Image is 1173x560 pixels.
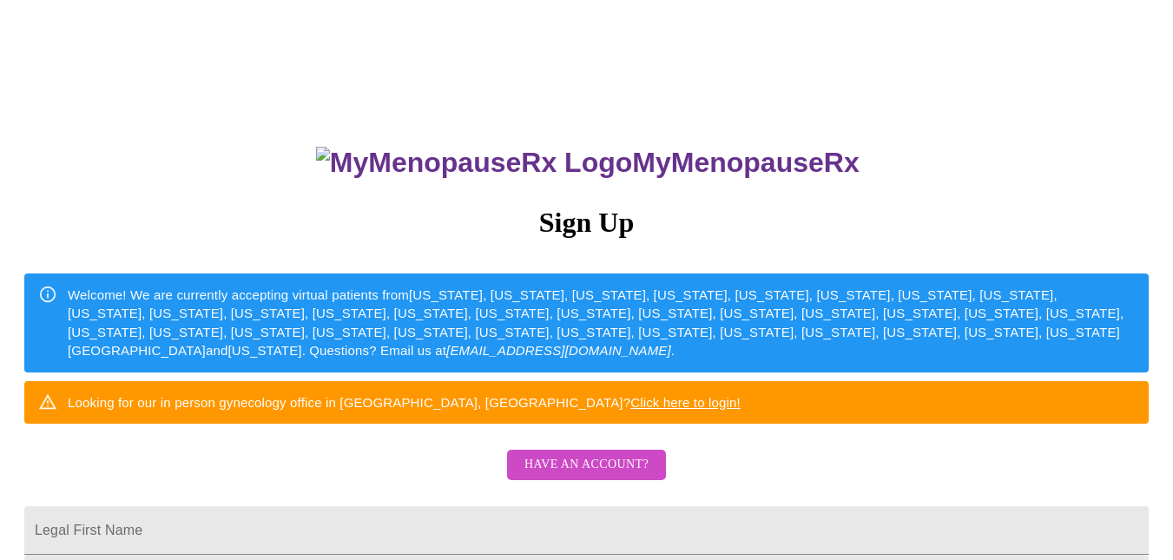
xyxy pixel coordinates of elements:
[316,147,632,179] img: MyMenopauseRx Logo
[68,279,1135,367] div: Welcome! We are currently accepting virtual patients from [US_STATE], [US_STATE], [US_STATE], [US...
[27,147,1150,179] h3: MyMenopauseRx
[524,454,649,476] span: Have an account?
[446,343,671,358] em: [EMAIL_ADDRESS][DOMAIN_NAME]
[630,395,741,410] a: Click here to login!
[68,386,741,418] div: Looking for our in person gynecology office in [GEOGRAPHIC_DATA], [GEOGRAPHIC_DATA]?
[24,207,1149,239] h3: Sign Up
[507,450,666,480] button: Have an account?
[503,469,670,484] a: Have an account?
